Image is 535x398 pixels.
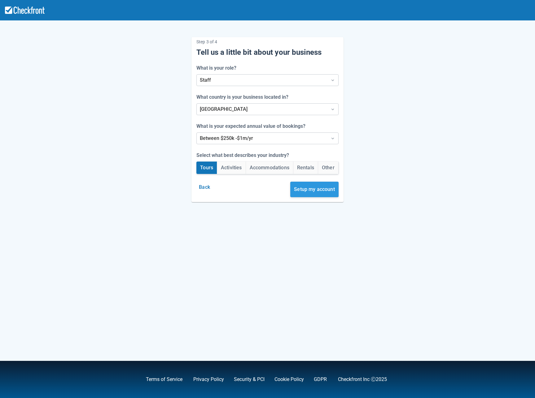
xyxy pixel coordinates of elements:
[196,123,308,130] label: What is your expected annual value of bookings?
[290,182,339,197] button: Setup my account
[196,152,292,159] label: Select what best describes your industry?
[330,77,336,83] span: Dropdown icon
[330,106,336,112] span: Dropdown icon
[136,376,183,383] div: ,
[196,64,239,72] label: What is your role?
[338,376,387,382] a: Checkfront Inc Ⓒ2025
[304,376,328,383] div: .
[274,376,304,382] a: Cookie Policy
[445,331,535,398] iframe: Chat Widget
[196,48,339,57] h5: Tell us a little bit about your business
[293,162,318,174] button: Rentals
[234,376,265,382] a: Security & PCI
[196,182,213,193] button: Back
[196,162,217,174] button: Tours
[314,376,327,382] a: GDPR
[217,162,246,174] button: Activities
[318,162,338,174] button: Other
[196,37,339,46] p: Step 3 of 4
[330,135,336,141] span: Dropdown icon
[246,162,293,174] button: Accommodations
[196,93,291,101] label: What country is your business located in?
[193,376,224,382] a: Privacy Policy
[146,376,182,382] a: Terms of Service
[196,184,213,190] a: Back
